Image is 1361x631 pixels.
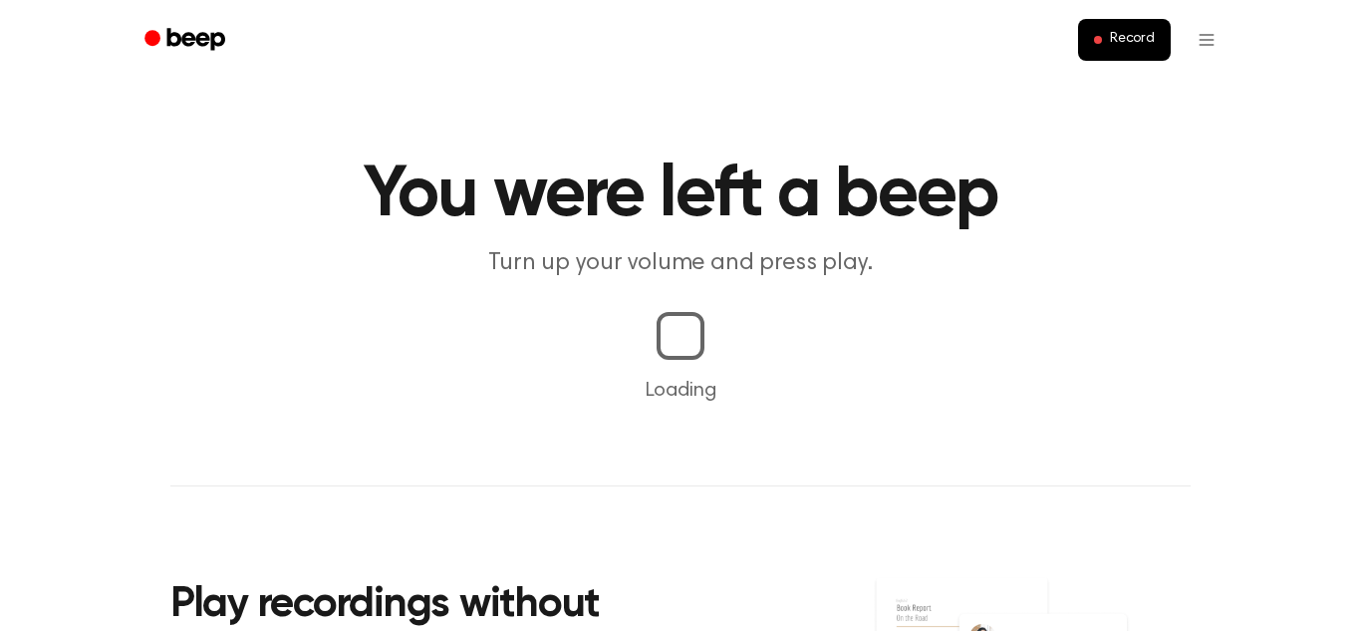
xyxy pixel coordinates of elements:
span: Record [1110,31,1155,49]
button: Open menu [1183,16,1230,64]
h1: You were left a beep [170,159,1191,231]
a: Beep [131,21,243,60]
p: Turn up your volume and press play. [298,247,1063,280]
p: Loading [24,376,1337,406]
button: Record [1078,19,1171,61]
